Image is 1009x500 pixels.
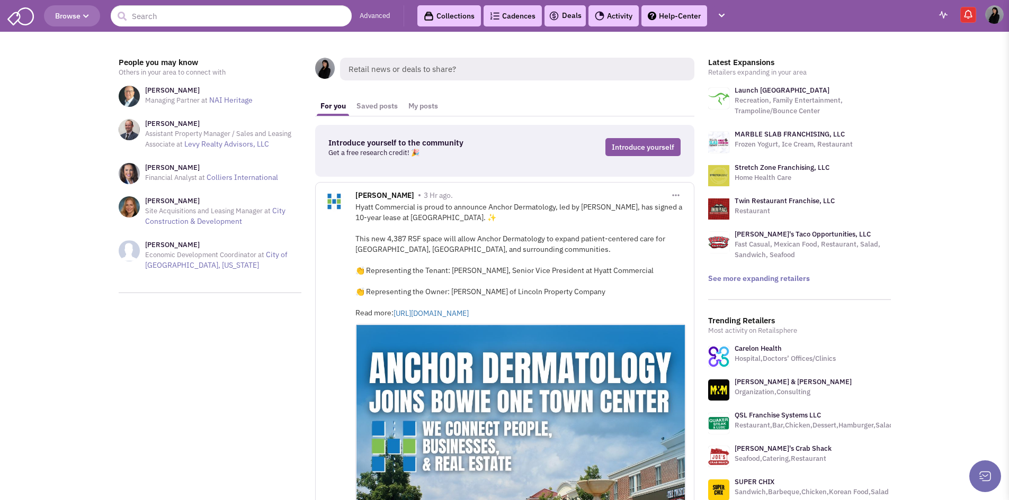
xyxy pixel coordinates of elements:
img: Cadences_logo.png [490,12,499,20]
img: Activity.png [595,11,604,21]
a: [URL][DOMAIN_NAME] [394,308,542,319]
span: Managing Partner at [145,96,208,105]
img: SmartAdmin [7,5,34,25]
p: Others in your area to connect with [119,67,301,78]
span: Site Acquisitions and Leasing Manager at [145,206,271,215]
p: Home Health Care [735,172,829,183]
p: Sandwich,Barbeque,Chicken,Korean Food,Salad [735,487,889,497]
input: Search [111,5,352,26]
img: icon-deals.svg [549,10,559,22]
h3: [PERSON_NAME] [145,119,301,129]
a: City of [GEOGRAPHIC_DATA], [US_STATE] [145,250,288,270]
span: [PERSON_NAME] [355,190,414,203]
a: Cadences [484,5,542,26]
h3: Trending Retailers [708,316,891,325]
a: NAI Heritage [209,95,253,105]
h3: People you may know [119,58,301,67]
img: icon-collection-lavender-black.svg [424,11,434,21]
a: Introduce yourself [605,138,681,156]
span: Assistant Property Manager / Sales and Leasing Associate at [145,129,291,149]
a: Collections [417,5,481,26]
img: logo [708,198,729,220]
h3: [PERSON_NAME] [145,86,253,95]
a: City Construction & Development [145,206,285,226]
span: Retail news or deals to share? [340,58,694,80]
img: Sophia Deeb [985,5,1004,24]
a: Help-Center [641,5,707,26]
img: www.forthepeople.com [708,379,729,401]
img: logo [708,132,729,153]
a: Twin Restaurant Franchise, LLC [735,196,835,205]
a: [PERSON_NAME]'s Crab Shack [735,444,832,453]
p: Hospital,Doctors’ Offices/Clinics [735,353,836,364]
h3: Introduce yourself to the community [328,138,529,148]
span: 3 Hr ago. [424,190,453,200]
a: MARBLE SLAB FRANCHISING, LLC [735,130,845,139]
h3: Latest Expansions [708,58,891,67]
a: Colliers International [207,172,278,182]
a: See more expanding retailers [708,274,810,283]
p: Get a free research credit! 🎉 [328,148,529,158]
span: Financial Analyst at [145,173,205,182]
a: [PERSON_NAME] & [PERSON_NAME] [735,377,852,386]
h3: [PERSON_NAME] [145,196,301,206]
a: My posts [403,96,443,116]
p: Fast Casual, Mexican Food, Restaurant, Salad, Sandwich, Seafood [735,239,891,260]
a: Launch [GEOGRAPHIC_DATA] [735,86,829,95]
p: Most activity on Retailsphere [708,325,891,336]
a: For you [315,96,351,116]
p: Retailers expanding in your area [708,67,891,78]
a: SUPER CHIX [735,477,774,486]
a: Activity [588,5,639,26]
span: Economic Development Coordinator at [145,250,264,259]
p: Seafood,Catering,Restaurant [735,453,832,464]
a: QSL Franchise Systems LLC [735,411,821,420]
h3: [PERSON_NAME] [145,240,301,250]
a: Levy Realty Advisors, LLC [184,139,269,149]
a: Deals [549,10,582,22]
img: logo [708,88,729,109]
div: Hyatt Commercial is proud to announce Anchor Dermatology, led by [PERSON_NAME], has signed a 10-y... [355,202,686,319]
p: Frozen Yogurt, Ice Cream, Restaurant [735,139,853,150]
a: [PERSON_NAME]'s Taco Opportunities, LLC [735,230,871,239]
h3: [PERSON_NAME] [145,163,278,172]
a: Saved posts [351,96,403,116]
img: logo [708,232,729,253]
a: Stretch Zone Franchising, LLC [735,163,829,172]
img: logo [708,165,729,186]
p: Organization,Consulting [735,387,852,397]
a: Advanced [360,11,390,21]
img: help.png [648,12,656,20]
p: Restaurant,Bar,Chicken,Dessert,Hamburger,Salad,Soup,Wings [735,420,933,431]
span: Browse [55,11,89,21]
button: Browse [44,5,100,26]
p: Recreation, Family Entertainment, Trampoline/Bounce Center [735,95,891,116]
p: Restaurant [735,206,835,216]
a: Carelon Health [735,344,782,353]
img: NoImageAvailable1.jpg [119,240,140,261]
